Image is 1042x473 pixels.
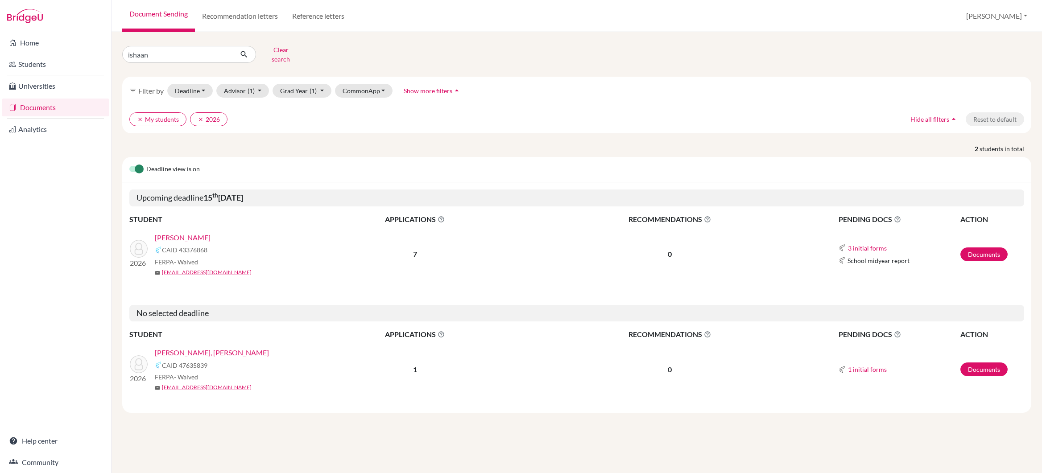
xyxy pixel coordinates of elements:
[2,55,109,73] a: Students
[949,115,958,123] i: arrow_drop_up
[2,120,109,138] a: Analytics
[162,383,252,391] a: [EMAIL_ADDRESS][DOMAIN_NAME]
[138,86,164,95] span: Filter by
[396,84,469,98] button: Show more filtersarrow_drop_up
[203,193,243,202] b: 15 [DATE]
[174,258,198,266] span: - Waived
[155,385,160,391] span: mail
[839,366,846,373] img: Common App logo
[848,364,887,374] button: 1 initial forms
[256,43,306,66] button: Clear search
[308,329,522,340] span: APPLICATIONS
[129,189,1024,206] h5: Upcoming deadline
[162,245,207,255] span: CAID 43376868
[174,373,198,381] span: - Waived
[155,372,198,382] span: FERPA
[523,249,817,259] p: 0
[960,329,1024,340] th: ACTION
[910,115,949,123] span: Hide all filters
[273,84,331,98] button: Grad Year(1)
[7,9,43,23] img: Bridge-U
[980,144,1031,153] span: students in total
[198,116,204,123] i: clear
[404,87,452,95] span: Show more filters
[155,247,162,254] img: Common App logo
[248,87,255,95] span: (1)
[212,192,218,199] sup: th
[130,373,148,384] p: 2026
[146,164,200,175] span: Deadline view is on
[167,84,213,98] button: Deadline
[130,240,148,258] img: GOEL, Ishaan
[129,112,186,126] button: clearMy students
[310,87,317,95] span: (1)
[155,362,162,369] img: Common App logo
[452,86,461,95] i: arrow_drop_up
[960,247,1008,261] a: Documents
[122,46,233,63] input: Find student by name...
[155,257,198,267] span: FERPA
[839,244,846,251] img: Common App logo
[523,329,817,340] span: RECOMMENDATIONS
[155,232,211,243] a: [PERSON_NAME]
[839,329,959,340] span: PENDING DOCS
[839,214,959,225] span: PENDING DOCS
[190,112,227,126] button: clear2026
[2,432,109,450] a: Help center
[2,34,109,52] a: Home
[308,214,522,225] span: APPLICATIONS
[335,84,393,98] button: CommonApp
[839,257,846,264] img: Common App logo
[129,214,308,225] th: STUDENT
[960,362,1008,376] a: Documents
[960,214,1024,225] th: ACTION
[2,99,109,116] a: Documents
[848,243,887,253] button: 3 initial forms
[129,87,136,94] i: filter_list
[155,270,160,276] span: mail
[962,8,1031,25] button: [PERSON_NAME]
[155,347,269,358] a: [PERSON_NAME], [PERSON_NAME]
[129,329,308,340] th: STUDENT
[2,77,109,95] a: Universities
[137,116,143,123] i: clear
[413,250,417,258] b: 7
[523,214,817,225] span: RECOMMENDATIONS
[966,112,1024,126] button: Reset to default
[413,365,417,374] b: 1
[523,364,817,375] p: 0
[975,144,980,153] strong: 2
[2,453,109,471] a: Community
[848,256,910,265] span: School midyear report
[903,112,966,126] button: Hide all filtersarrow_drop_up
[216,84,269,98] button: Advisor(1)
[130,258,148,268] p: 2026
[130,355,148,373] img: SETHI, Ishaan Singh
[162,361,207,370] span: CAID 47635839
[162,268,252,276] a: [EMAIL_ADDRESS][DOMAIN_NAME]
[129,305,1024,322] h5: No selected deadline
